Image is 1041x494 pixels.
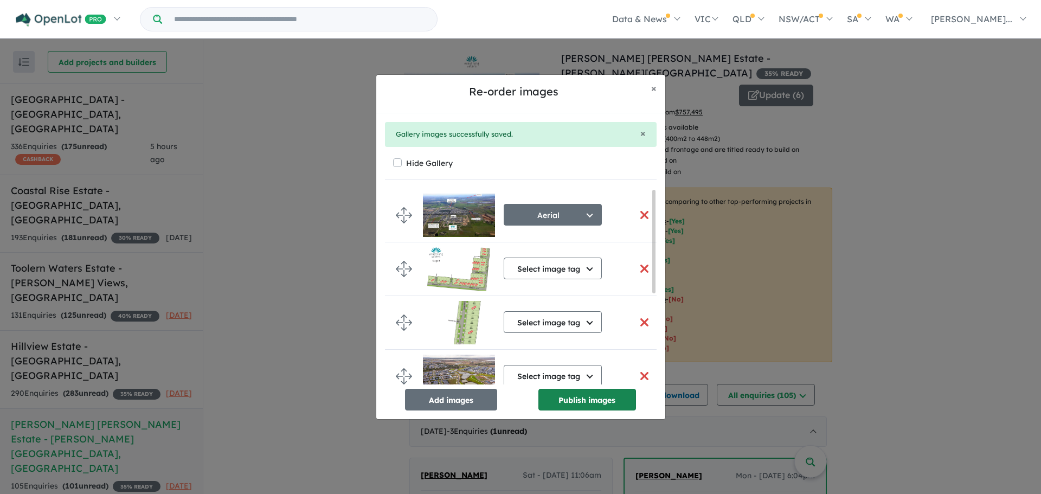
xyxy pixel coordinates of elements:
[423,301,495,344] img: Armstrong%20Waters%20Estate%20-%20Armstrong%20Creek___1724367876.jpg
[396,261,412,277] img: drag.svg
[651,82,657,94] span: ×
[504,365,602,387] button: Select image tag
[396,207,412,223] img: drag.svg
[640,129,646,138] button: Close
[538,389,636,410] button: Publish images
[504,258,602,279] button: Select image tag
[396,129,646,140] div: Gallery images successfully saved.
[423,355,495,398] img: Armstrong%20Waters%20Estate%20-%20Armstrong%20Creek___1724368133.jpg
[396,315,412,331] img: drag.svg
[164,8,435,31] input: Try estate name, suburb, builder or developer
[385,84,642,100] h5: Re-order images
[396,368,412,384] img: drag.svg
[406,156,453,171] label: Hide Gallery
[504,311,602,333] button: Select image tag
[405,389,497,410] button: Add images
[931,14,1012,24] span: [PERSON_NAME]...
[423,194,495,237] img: Armstrong%20Waters%20Estate%20-%20Armstrong%20Creek%20Aerail.jpg
[640,127,646,139] span: ×
[423,247,495,291] img: Armstrong%20Waters%20Estate%20-%20Armstrong%20Creek___1756091051.jpg
[16,13,106,27] img: Openlot PRO Logo White
[504,204,602,226] button: Aerial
